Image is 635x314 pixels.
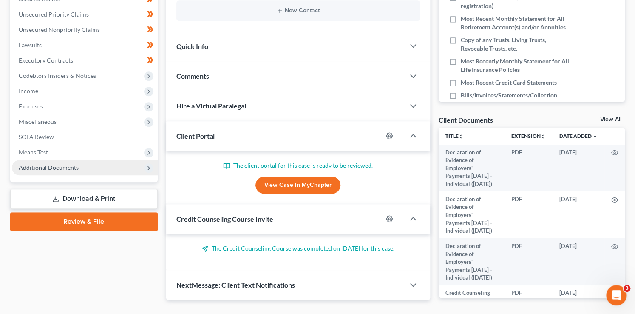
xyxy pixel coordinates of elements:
[176,72,209,80] span: Comments
[19,26,100,33] span: Unsecured Nonpriority Claims
[183,7,413,14] button: New Contact
[511,133,546,139] a: Extensionunfold_more
[19,164,79,171] span: Additional Documents
[12,37,158,53] a: Lawsuits
[553,285,604,309] td: [DATE]
[461,36,571,53] span: Copy of any Trusts, Living Trusts, Revocable Trusts, etc.
[176,132,215,140] span: Client Portal
[461,78,557,87] span: Most Recent Credit Card Statements
[439,115,493,124] div: Client Documents
[439,145,505,191] td: Declaration of Evidence of Employers' Payments [DATE] - Individual ([DATE])
[505,145,553,191] td: PDF
[553,145,604,191] td: [DATE]
[19,133,54,140] span: SOFA Review
[12,129,158,145] a: SOFA Review
[12,53,158,68] a: Executory Contracts
[439,285,505,309] td: Credit Counseling Course (Debtor)
[19,41,42,49] span: Lawsuits
[176,161,420,170] p: The client portal for this case is ready to be reviewed.
[439,191,505,238] td: Declaration of Evidence of Employers' Payments [DATE] - Individual ([DATE])
[19,72,96,79] span: Codebtors Insiders & Notices
[19,11,89,18] span: Unsecured Priority Claims
[19,57,73,64] span: Executory Contracts
[19,118,57,125] span: Miscellaneous
[439,238,505,285] td: Declaration of Evidence of Employers' Payments [DATE] - Individual ([DATE])
[19,148,48,156] span: Means Test
[606,285,626,305] iframe: Intercom live chat
[459,134,464,139] i: unfold_more
[541,134,546,139] i: unfold_more
[19,87,38,94] span: Income
[176,42,208,50] span: Quick Info
[176,102,246,110] span: Hire a Virtual Paralegal
[10,212,158,231] a: Review & File
[553,238,604,285] td: [DATE]
[624,285,630,292] span: 3
[445,133,464,139] a: Titleunfold_more
[10,189,158,209] a: Download & Print
[255,177,340,194] a: View Case in MyChapter
[600,117,621,123] a: View All
[505,191,553,238] td: PDF
[461,91,571,108] span: Bills/Invoices/Statements/Collection Letters/Creditor Correspondence
[12,7,158,22] a: Unsecured Priority Claims
[461,14,571,31] span: Most Recent Monthly Statement for All Retirement Account(s) and/or Annuities
[505,285,553,309] td: PDF
[553,191,604,238] td: [DATE]
[592,134,598,139] i: expand_more
[176,215,273,223] span: Credit Counseling Course Invite
[176,244,420,253] p: The Credit Counseling Course was completed on [DATE] for this case.
[559,133,598,139] a: Date Added expand_more
[505,238,553,285] td: PDF
[19,103,43,110] span: Expenses
[12,22,158,37] a: Unsecured Nonpriority Claims
[461,57,571,74] span: Most Recently Monthly Statement for All Life Insurance Policies
[176,281,295,289] span: NextMessage: Client Text Notifications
